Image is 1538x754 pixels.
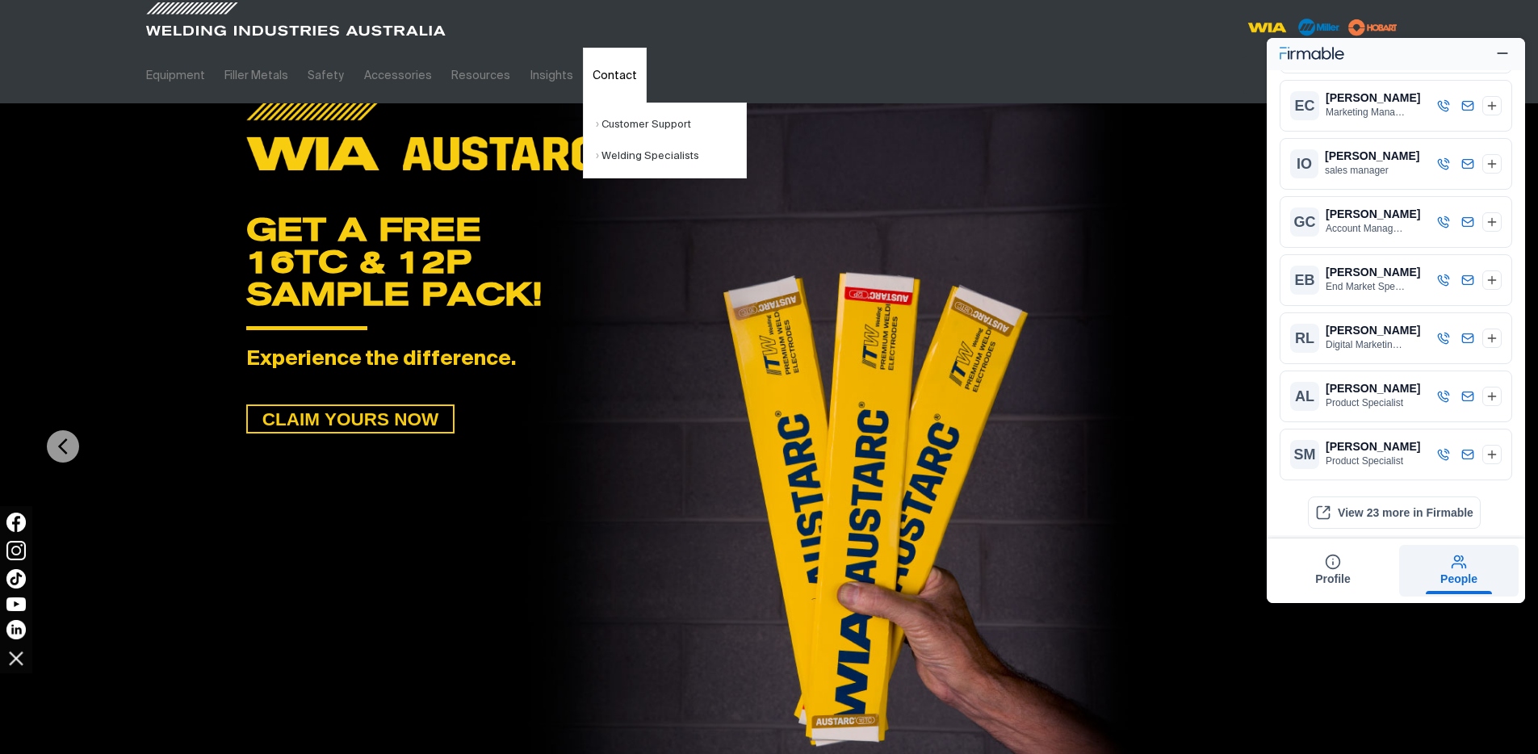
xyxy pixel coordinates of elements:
nav: Main [136,48,1086,103]
img: miller [1343,15,1402,40]
img: YouTube [6,597,26,611]
div: Experience the difference. [246,348,1292,372]
img: Facebook [6,513,26,532]
a: Insights [520,48,582,103]
a: Welding Specialists [596,140,746,172]
a: Equipment [136,48,215,103]
div: GET A FREE 16TC & 12P SAMPLE PACK! [246,213,1292,310]
img: hide socials [2,644,30,672]
a: CLAIM YOURS NOW [246,404,455,434]
a: Customer Support [596,109,746,140]
img: LinkedIn [6,620,26,639]
button: Search products [1264,57,1318,94]
img: TikTok [6,569,26,589]
a: Safety [298,48,354,103]
span: CLAIM YOURS NOW [248,404,453,434]
input: Product name or item number... [1243,57,1318,94]
img: Instagram [6,541,26,560]
a: Accessories [354,48,442,103]
ul: Contact Submenu [583,103,747,178]
a: Resources [442,48,520,103]
a: Contact [583,48,647,103]
a: Filler Metals [215,48,298,103]
img: PrevArrow [47,430,79,463]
